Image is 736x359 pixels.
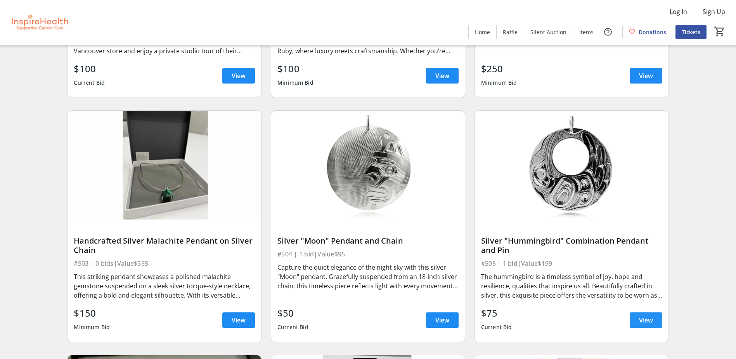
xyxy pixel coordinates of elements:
[481,236,662,255] div: Silver "Hummingbird" Combination Pendant and Pin
[74,306,110,320] div: $150
[713,24,727,38] button: Cart
[639,315,653,325] span: View
[530,28,566,36] span: Silent Auction
[481,272,662,300] div: The hummingbird is a timeless symbol of joy, hope and resilience, qualities that inspire us all. ...
[497,25,524,39] a: Raffle
[670,7,687,16] span: Log In
[5,3,74,42] img: InspireHealth Supportive Cancer Care's Logo
[277,306,308,320] div: $50
[663,5,693,18] button: Log In
[503,28,518,36] span: Raffle
[639,71,653,80] span: View
[703,7,725,16] span: Sign Up
[277,320,308,334] div: Current Bid
[74,236,255,255] div: Handcrafted Silver Malachite Pendant on Silver Chain
[74,272,255,300] div: This striking pendant showcases a polished malachite gemstone suspended on a sleek silver torque-...
[222,312,255,328] a: View
[277,37,459,56] div: Unlock a world of elegance with this $250 gift card to Blue Ruby, where luxury meets craftsmanshi...
[481,76,517,90] div: Minimum Bid
[68,111,261,220] img: Handcrafted Silver Malachite Pendant on Silver Chain
[426,68,459,84] a: View
[74,62,105,76] div: $100
[277,263,459,291] div: Capture the quiet elegance of the night sky with this silver "Moon" pendant. Gracefully suspended...
[579,28,594,36] span: Items
[74,258,255,269] div: #503 | 0 bids | Value $355
[524,25,573,39] a: Silent Auction
[277,76,313,90] div: Minimum Bid
[232,71,246,80] span: View
[222,68,255,84] a: View
[696,5,731,18] button: Sign Up
[600,24,616,40] button: Help
[277,62,313,76] div: $100
[277,249,459,260] div: #504 | 1 bid | Value $95
[481,62,517,76] div: $250
[469,25,496,39] a: Home
[682,28,700,36] span: Tickets
[481,258,662,269] div: #505 | 1 bid | Value $199
[630,312,662,328] a: View
[475,28,490,36] span: Home
[675,25,707,39] a: Tickets
[74,320,110,334] div: Minimum Bid
[74,76,105,90] div: Current Bid
[74,37,255,56] div: Unlock individuality with this $300 gift card to Pyrrha’s Vancouver store and enjoy a private stu...
[232,315,246,325] span: View
[426,312,459,328] a: View
[639,28,666,36] span: Donations
[475,111,668,220] img: Silver "Hummingbird" Combination Pendant and Pin
[573,25,600,39] a: Items
[435,71,449,80] span: View
[622,25,672,39] a: Donations
[481,320,512,334] div: Current Bid
[271,111,465,220] img: Silver "Moon" Pendant and Chain
[277,236,459,246] div: Silver "Moon" Pendant and Chain
[435,315,449,325] span: View
[630,68,662,84] a: View
[481,306,512,320] div: $75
